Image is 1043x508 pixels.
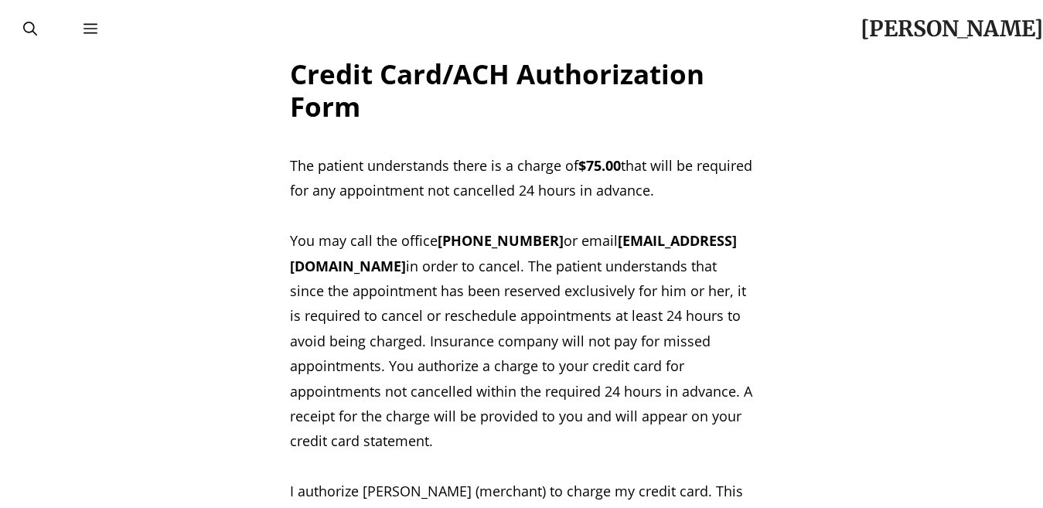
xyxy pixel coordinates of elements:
b: [PHONE_NUMBER] [438,231,564,250]
b: [EMAIL_ADDRESS][DOMAIN_NAME] [290,231,737,274]
h2: Credit Card/ACH Authorization Form [290,58,754,123]
a: [PERSON_NAME] [861,15,1043,43]
b: $75.00 [578,156,621,175]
